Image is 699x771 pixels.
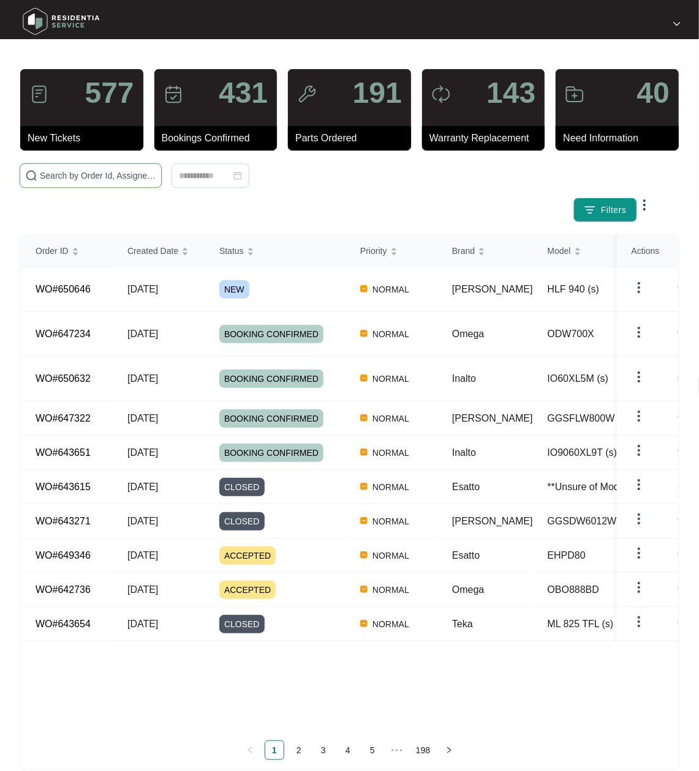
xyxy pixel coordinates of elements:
[533,607,656,641] td: ML 825 TFL (s)
[533,504,656,538] td: GGSDW6012W (s)
[632,409,646,423] img: dropdown arrow
[368,445,414,460] span: NORMAL
[368,480,414,494] span: NORMAL
[219,615,265,633] span: CLOSED
[127,284,158,294] span: [DATE]
[219,244,244,258] span: Status
[36,244,69,258] span: Order ID
[219,325,323,343] span: BOOKING CONFIRMED
[219,546,276,565] span: ACCEPTED
[452,619,473,629] span: Teka
[127,244,178,258] span: Created Date
[339,741,357,759] a: 4
[297,84,317,104] img: icon
[113,235,205,267] th: Created Date
[533,312,656,357] td: ODW700X
[36,413,91,423] a: WO#647322
[360,244,387,258] span: Priority
[452,447,476,458] span: Inalto
[533,538,656,573] td: EHPD80
[219,409,323,428] span: BOOKING CONFIRMED
[360,374,368,382] img: Vercel Logo
[637,198,652,212] img: dropdown arrow
[429,131,545,146] p: Warranty Replacement
[25,169,37,182] img: search-icon
[127,619,158,629] span: [DATE]
[127,482,158,492] span: [DATE]
[314,740,333,760] li: 3
[486,78,535,108] p: 143
[36,329,91,339] a: WO#647234
[127,373,158,384] span: [DATE]
[353,78,402,108] p: 191
[127,447,158,458] span: [DATE]
[387,740,407,760] li: Next 5 Pages
[452,284,533,294] span: [PERSON_NAME]
[533,267,656,312] td: HLF 940 (s)
[360,414,368,422] img: Vercel Logo
[21,235,113,267] th: Order ID
[632,370,646,384] img: dropdown arrow
[219,370,323,388] span: BOOKING CONFIRMED
[431,84,451,104] img: icon
[127,584,158,595] span: [DATE]
[452,244,475,258] span: Brand
[368,282,414,297] span: NORMAL
[360,483,368,490] img: Vercel Logo
[548,244,571,258] span: Model
[289,740,309,760] li: 2
[314,741,333,759] a: 3
[363,740,382,760] li: 5
[360,586,368,593] img: Vercel Logo
[533,357,656,401] td: IO60XL5M (s)
[452,550,480,561] span: Esatto
[673,21,681,27] img: dropdown arrow
[601,204,627,217] span: Filters
[346,235,437,267] th: Priority
[368,327,414,341] span: NORMAL
[637,78,670,108] p: 40
[219,280,249,299] span: NEW
[412,741,434,759] a: 198
[452,373,476,384] span: Inalto
[360,551,368,559] img: Vercel Logo
[445,747,453,754] span: right
[632,443,646,458] img: dropdown arrow
[533,401,656,436] td: GGSFLW800W
[219,581,276,599] span: ACCEPTED
[452,482,480,492] span: Esatto
[40,169,156,182] input: Search by Order Id, Assignee Name, Customer Name, Brand and Model
[452,413,533,423] span: [PERSON_NAME]
[29,84,49,104] img: icon
[563,131,679,146] p: Need Information
[452,329,484,339] span: Omega
[360,449,368,456] img: Vercel Logo
[632,477,646,492] img: dropdown arrow
[162,131,278,146] p: Bookings Confirmed
[368,411,414,426] span: NORMAL
[387,740,407,760] span: •••
[18,3,104,40] img: residentia service logo
[437,235,533,267] th: Brand
[295,131,411,146] p: Parts Ordered
[452,584,484,595] span: Omega
[368,371,414,386] span: NORMAL
[127,516,158,526] span: [DATE]
[338,740,358,760] li: 4
[368,583,414,597] span: NORMAL
[632,614,646,629] img: dropdown arrow
[565,84,584,104] img: icon
[240,740,260,760] button: left
[240,740,260,760] li: Previous Page
[368,617,414,631] span: NORMAL
[36,482,91,492] a: WO#643615
[219,78,268,108] p: 431
[632,580,646,595] img: dropdown arrow
[85,78,134,108] p: 577
[617,235,678,267] th: Actions
[36,516,91,526] a: WO#643271
[127,550,158,561] span: [DATE]
[360,517,368,524] img: Vercel Logo
[219,478,265,496] span: CLOSED
[205,235,346,267] th: Status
